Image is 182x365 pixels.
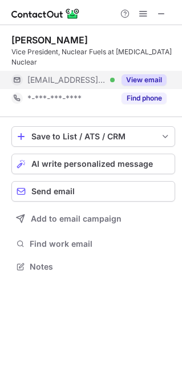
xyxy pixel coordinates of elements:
span: AI write personalized message [31,159,153,169]
button: Send email [11,181,175,202]
span: Notes [30,262,171,272]
div: Vice President, Nuclear Fuels at [MEDICAL_DATA] Nuclear [11,47,175,67]
span: [EMAIL_ADDRESS][DOMAIN_NAME] [27,75,106,85]
button: AI write personalized message [11,154,175,174]
div: [PERSON_NAME] [11,34,88,46]
button: Find work email [11,236,175,252]
div: Save to List / ATS / CRM [31,132,155,141]
span: Add to email campaign [31,214,122,223]
button: Add to email campaign [11,208,175,229]
img: ContactOut v5.3.10 [11,7,80,21]
span: Find work email [30,239,171,249]
button: Notes [11,259,175,275]
button: save-profile-one-click [11,126,175,147]
span: Send email [31,187,75,196]
button: Reveal Button [122,74,167,86]
button: Reveal Button [122,93,167,104]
